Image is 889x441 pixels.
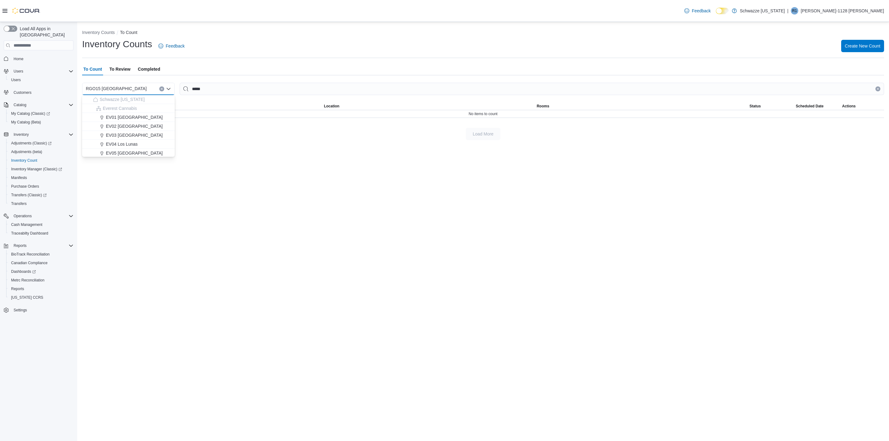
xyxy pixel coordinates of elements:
button: Users [1,67,76,76]
button: Clear input [875,86,880,91]
span: Manifests [9,174,73,181]
span: Traceabilty Dashboard [9,230,73,237]
span: Users [9,76,73,84]
a: Inventory Manager (Classic) [9,165,65,173]
span: RGO15 [GEOGRAPHIC_DATA] [86,85,147,92]
p: [PERSON_NAME]-1128 [PERSON_NAME] [801,7,884,15]
span: Metrc Reconciliation [11,278,44,283]
span: Actions [842,104,856,109]
a: Adjustments (beta) [9,148,45,156]
a: Purchase Orders [9,183,42,190]
a: Reports [9,285,27,293]
span: [US_STATE] CCRS [11,295,43,300]
span: My Catalog (Beta) [11,120,41,125]
button: Schwazze [US_STATE] [82,95,175,104]
button: Reports [6,285,76,293]
a: Dashboards [6,267,76,276]
span: Purchase Orders [11,184,39,189]
span: BioTrack Reconciliation [11,252,50,257]
span: EV01 [GEOGRAPHIC_DATA] [106,114,163,120]
button: Canadian Compliance [6,259,76,267]
input: Dark Mode [716,8,729,14]
span: Everest Cannabis [103,105,137,111]
span: Customers [14,90,31,95]
span: Reports [11,286,24,291]
a: My Catalog (Beta) [9,119,44,126]
span: Transfers [9,200,73,207]
button: Home [1,54,76,63]
span: No items to count [469,111,497,116]
a: Dashboards [9,268,38,275]
button: Location [323,102,535,110]
span: Adjustments (Classic) [9,139,73,147]
button: [US_STATE] CCRS [6,293,76,302]
button: Inventory Count [6,156,76,165]
span: Home [14,56,23,61]
button: Clear input [159,86,164,91]
a: My Catalog (Classic) [9,110,52,117]
span: Settings [11,306,73,314]
a: Traceabilty Dashboard [9,230,51,237]
a: My Catalog (Classic) [6,109,76,118]
span: My Catalog (Classic) [11,111,50,116]
a: Adjustments (Classic) [9,139,54,147]
a: BioTrack Reconciliation [9,251,52,258]
a: Home [11,55,26,63]
button: EV02 [GEOGRAPHIC_DATA] [82,122,175,131]
button: EV04 Los Lunas [82,140,175,149]
span: Cash Management [11,222,42,227]
a: Inventory Manager (Classic) [6,165,76,173]
span: Load All Apps in [GEOGRAPHIC_DATA] [17,26,73,38]
span: EV04 Los Lunas [106,141,138,147]
span: To Review [109,63,130,75]
button: Settings [1,306,76,314]
button: Load More [466,128,500,140]
span: Adjustments (beta) [11,149,42,154]
a: [US_STATE] CCRS [9,294,46,301]
span: Operations [14,214,32,218]
span: Manifests [11,175,27,180]
span: Transfers [11,201,27,206]
a: Transfers [9,200,29,207]
nav: Complex example [4,52,73,331]
span: Feedback [692,8,711,14]
button: Operations [11,212,34,220]
nav: An example of EuiBreadcrumbs [82,29,884,37]
button: Rooms [536,102,748,110]
h1: Inventory Counts [82,38,152,50]
button: Inventory Counts [82,30,115,35]
span: Completed [138,63,160,75]
span: Adjustments (Classic) [11,141,52,146]
span: Rooms [537,104,549,109]
button: Customers [1,88,76,97]
span: To Count [83,63,102,75]
button: Users [6,76,76,84]
span: Settings [14,308,27,313]
span: Customers [11,89,73,96]
span: Purchase Orders [9,183,73,190]
button: Status [748,102,795,110]
span: Status [749,104,761,109]
button: Name [82,102,323,110]
span: EV03 [GEOGRAPHIC_DATA] [106,132,163,138]
span: EV05 [GEOGRAPHIC_DATA] [106,150,163,156]
span: Inventory Manager (Classic) [9,165,73,173]
span: BioTrack Reconciliation [9,251,73,258]
span: EV02 [GEOGRAPHIC_DATA] [106,123,163,129]
button: Inventory [1,130,76,139]
button: Catalog [1,101,76,109]
button: Create New Count [841,40,884,52]
span: Reports [14,243,27,248]
span: Inventory [11,131,73,138]
span: Catalog [11,101,73,109]
button: EV01 [GEOGRAPHIC_DATA] [82,113,175,122]
a: Customers [11,89,34,96]
span: Adjustments (beta) [9,148,73,156]
span: Users [11,68,73,75]
button: BioTrack Reconciliation [6,250,76,259]
button: Catalog [11,101,29,109]
span: My Catalog (Beta) [9,119,73,126]
button: Traceabilty Dashboard [6,229,76,238]
span: Transfers (Classic) [9,191,73,199]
